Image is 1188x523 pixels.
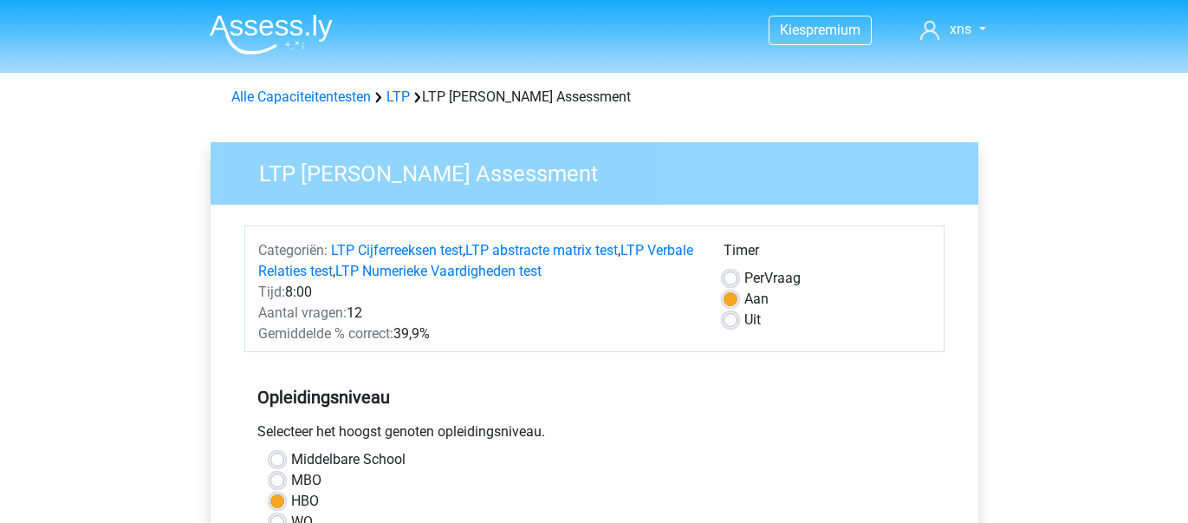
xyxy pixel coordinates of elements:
[245,324,711,344] div: 39,9%
[257,380,932,415] h5: Opleidingsniveau
[258,325,393,342] span: Gemiddelde % correct:
[465,242,618,258] a: LTP abstracte matrix test
[806,22,860,38] span: premium
[231,88,371,105] a: Alle Capaciteitentesten
[291,470,321,491] label: MBO
[245,303,711,324] div: 12
[744,268,801,289] label: Vraag
[245,240,711,282] div: , , ,
[386,88,410,105] a: LTP
[744,310,761,330] label: Uit
[724,240,931,268] div: Timer
[331,242,463,258] a: LTP Cijferreeksen test
[244,422,945,449] div: Selecteer het hoogst genoten opleidingsniveau.
[291,491,319,512] label: HBO
[335,263,542,279] a: LTP Numerieke Vaardigheden test
[224,87,964,108] div: LTP [PERSON_NAME] Assessment
[210,14,333,55] img: Assessly
[238,154,965,187] h3: LTP [PERSON_NAME] Assessment
[950,21,971,37] span: xns
[258,284,285,300] span: Tijd:
[258,242,328,258] span: Categoriën:
[291,449,406,470] label: Middelbare School
[769,18,871,42] a: Kiespremium
[744,270,764,286] span: Per
[744,289,769,310] label: Aan
[245,282,711,303] div: 8:00
[258,304,347,321] span: Aantal vragen:
[780,22,806,38] span: Kies
[913,19,992,40] a: xns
